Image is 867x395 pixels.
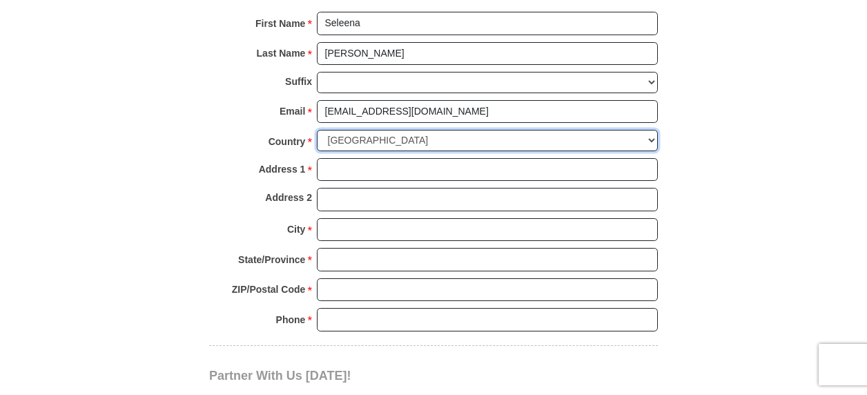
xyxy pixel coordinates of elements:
strong: State/Province [238,250,305,269]
strong: First Name [255,14,305,33]
strong: City [287,220,305,239]
strong: Phone [276,310,306,329]
strong: Address 2 [265,188,312,207]
strong: Suffix [285,72,312,91]
strong: Address 1 [259,160,306,179]
span: Partner With Us [DATE]! [209,369,351,383]
strong: ZIP/Postal Code [232,280,306,299]
strong: Country [269,132,306,151]
strong: Email [280,102,305,121]
strong: Last Name [257,44,306,63]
